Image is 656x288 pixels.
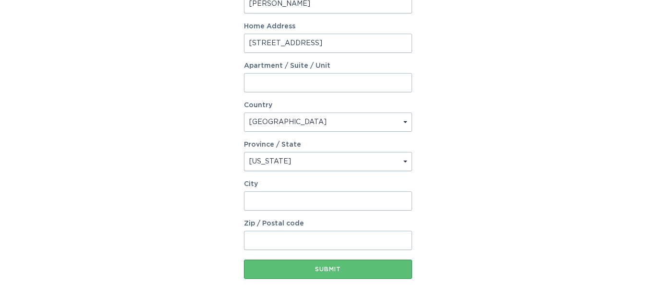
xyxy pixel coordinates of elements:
label: Country [244,102,272,109]
label: Home Address [244,23,412,30]
button: Submit [244,260,412,279]
label: Province / State [244,141,301,148]
label: Zip / Postal code [244,220,412,227]
div: Submit [249,266,407,272]
label: Apartment / Suite / Unit [244,63,412,69]
label: City [244,181,412,188]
